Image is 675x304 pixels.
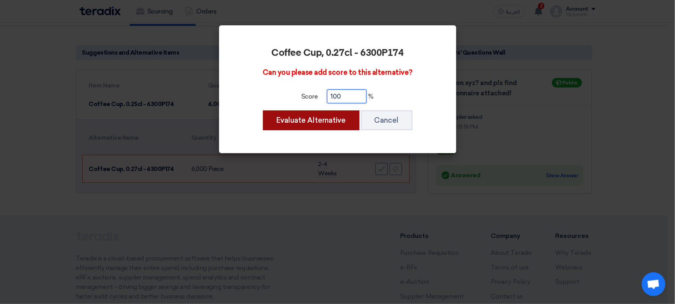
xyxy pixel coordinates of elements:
[263,110,359,130] button: Evaluate Alternative
[263,68,412,77] span: Can you please add score to this alternative?
[241,47,434,59] h2: Coffee Cup, 0.27cl - 6300P174
[642,272,666,296] a: Open chat
[301,92,318,101] label: Score
[361,110,412,130] button: Cancel
[241,89,434,103] div: %
[327,89,367,103] input: Please enter the technical evaluation for this alternative item...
